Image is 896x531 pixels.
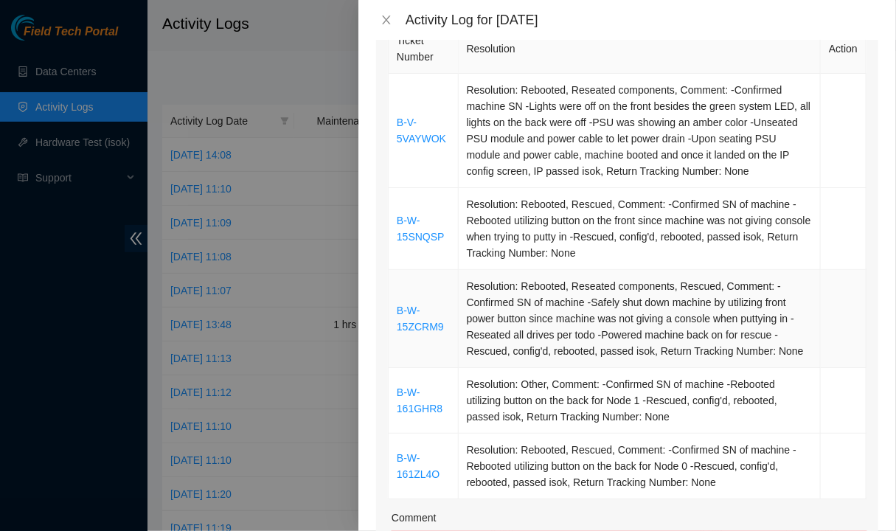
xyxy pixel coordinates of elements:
td: Resolution: Rebooted, Reseated components, Comment: -Confirmed machine SN -Lights were off on the... [459,74,821,188]
a: B-W-161GHR8 [397,386,442,414]
th: Resolution [459,24,821,74]
td: Resolution: Rebooted, Rescued, Comment: -Confirmed SN of machine -Rebooted utilizing button on th... [459,188,821,270]
th: Ticket Number [389,24,459,74]
td: Resolution: Rebooted, Rescued, Comment: -Confirmed SN of machine -Rebooted utilizing button on th... [459,434,821,499]
a: B-W-161ZL4O [397,452,440,480]
label: Comment [392,510,437,526]
a: B-W-15SNQSP [397,215,445,243]
th: Action [821,24,867,74]
a: B-V-5VAYWOK [397,117,446,145]
button: Close [376,13,397,27]
a: B-W-15ZCRM9 [397,305,444,333]
div: Activity Log for [DATE] [406,12,878,28]
span: close [381,14,392,26]
td: Resolution: Rebooted, Reseated components, Rescued, Comment: -Confirmed SN of machine -Safely shu... [459,270,821,368]
td: Resolution: Other, Comment: -Confirmed SN of machine -Rebooted utilizing button on the back for N... [459,368,821,434]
